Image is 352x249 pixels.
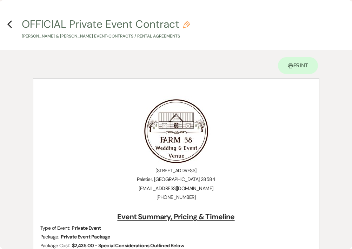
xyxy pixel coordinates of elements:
[71,224,102,232] span: Private Event
[117,212,234,222] u: Event Summary, Pricing & Timeline
[22,33,190,40] p: [PERSON_NAME] & [PERSON_NAME] Event • Contracts / Rental Agreements
[278,57,318,74] a: Print
[40,184,312,193] p: [EMAIL_ADDRESS][DOMAIN_NAME]
[40,166,312,175] p: [STREET_ADDRESS]
[22,19,190,40] button: OFFICIAL Private Event Contract[PERSON_NAME] & [PERSON_NAME] Event•Contracts / Rental Agreements
[40,193,312,202] p: [PHONE_NUMBER]
[40,175,312,184] p: Peletier, [GEOGRAPHIC_DATA] 28584
[141,96,211,166] img: farm-58-logo.jpg
[60,233,111,241] span: Private Event Package
[40,233,312,241] p: Package:
[40,224,312,233] p: Type of Event:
